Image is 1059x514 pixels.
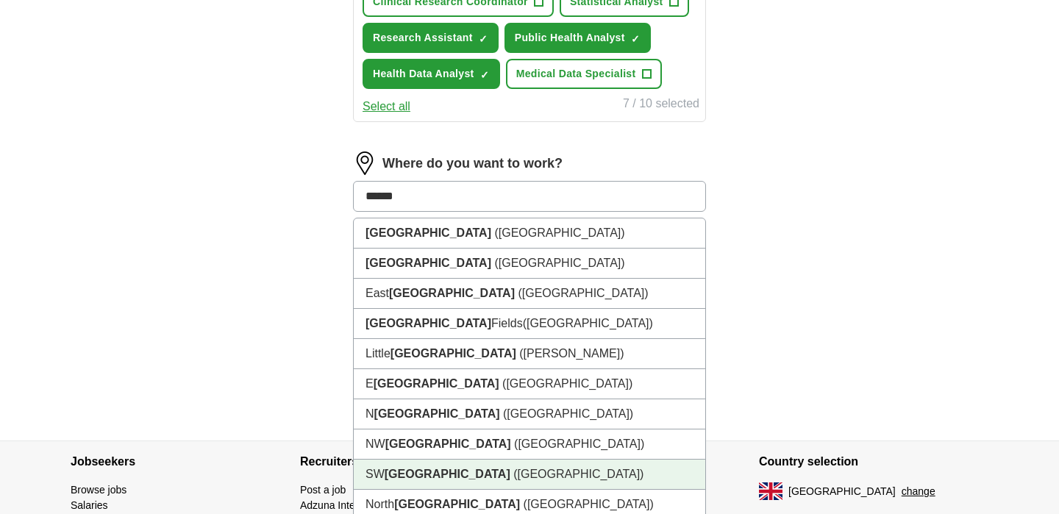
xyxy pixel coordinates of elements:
[513,468,643,480] span: ([GEOGRAPHIC_DATA])
[391,347,516,360] strong: [GEOGRAPHIC_DATA]
[374,377,499,390] strong: [GEOGRAPHIC_DATA]
[518,287,648,299] span: ([GEOGRAPHIC_DATA])
[504,23,651,53] button: Public Health Analyst✓
[354,399,705,429] li: N
[494,257,624,269] span: ([GEOGRAPHIC_DATA])
[385,438,511,450] strong: [GEOGRAPHIC_DATA]
[902,484,935,499] button: change
[623,95,699,115] div: 7 / 10 selected
[502,377,632,390] span: ([GEOGRAPHIC_DATA])
[631,33,640,45] span: ✓
[373,30,473,46] span: Research Assistant
[354,279,705,309] li: East
[494,226,624,239] span: ([GEOGRAPHIC_DATA])
[759,441,988,482] h4: Country selection
[523,317,653,329] span: ([GEOGRAPHIC_DATA])
[363,98,410,115] button: Select all
[519,347,624,360] span: ([PERSON_NAME])
[480,69,489,81] span: ✓
[366,226,491,239] strong: [GEOGRAPHIC_DATA]
[524,498,654,510] span: ([GEOGRAPHIC_DATA])
[514,438,644,450] span: ([GEOGRAPHIC_DATA])
[394,498,520,510] strong: [GEOGRAPHIC_DATA]
[71,484,126,496] a: Browse jobs
[363,23,499,53] button: Research Assistant✓
[366,317,491,329] strong: [GEOGRAPHIC_DATA]
[366,257,491,269] strong: [GEOGRAPHIC_DATA]
[516,66,636,82] span: Medical Data Specialist
[300,499,390,511] a: Adzuna Intelligence
[503,407,633,420] span: ([GEOGRAPHIC_DATA])
[389,287,515,299] strong: [GEOGRAPHIC_DATA]
[363,59,500,89] button: Health Data Analyst✓
[374,407,500,420] strong: [GEOGRAPHIC_DATA]
[788,484,896,499] span: [GEOGRAPHIC_DATA]
[515,30,625,46] span: Public Health Analyst
[759,482,782,500] img: UK flag
[479,33,488,45] span: ✓
[385,468,510,480] strong: [GEOGRAPHIC_DATA]
[354,369,705,399] li: E
[373,66,474,82] span: Health Data Analyst
[300,484,346,496] a: Post a job
[382,154,563,174] label: Where do you want to work?
[354,429,705,460] li: NW
[71,499,108,511] a: Salaries
[353,151,377,175] img: location.png
[354,339,705,369] li: Little
[354,460,705,490] li: SW
[354,309,705,339] li: Fields
[506,59,662,89] button: Medical Data Specialist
